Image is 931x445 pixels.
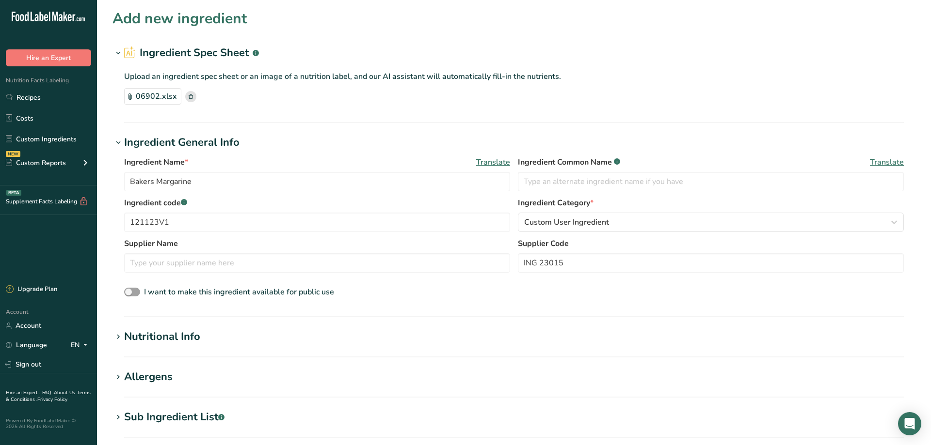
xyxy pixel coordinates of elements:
label: Ingredient code [124,197,510,209]
div: Nutritional Info [124,329,200,345]
span: Translate [870,156,904,168]
a: About Us . [54,389,77,396]
p: Upload an ingredient spec sheet or an image of a nutrition label, and our AI assistant will autom... [124,71,904,82]
div: BETA [6,190,21,196]
input: Type an alternate ingredient name if you have [518,172,904,191]
div: Powered By FoodLabelMaker © 2025 All Rights Reserved [6,418,91,430]
div: Custom Reports [6,158,66,168]
label: Supplier Code [518,238,904,249]
input: Type your supplier code here [518,253,904,273]
span: Ingredient Name [124,156,188,168]
div: 06902.xlsx [124,88,181,105]
div: EN [71,339,91,351]
h1: Add new ingredient [112,8,247,30]
button: Hire an Expert [6,49,91,66]
span: Translate [476,156,510,168]
div: Ingredient General Info [124,135,240,151]
a: Hire an Expert . [6,389,40,396]
a: FAQ . [42,389,54,396]
div: Upgrade Plan [6,285,57,294]
label: Ingredient Category [518,197,904,209]
div: Allergens [124,369,173,385]
h2: Ingredient Spec Sheet [124,45,259,61]
input: Type your supplier name here [124,253,510,273]
span: Custom User Ingredient [524,216,609,228]
label: Supplier Name [124,238,510,249]
a: Terms & Conditions . [6,389,91,403]
div: Sub Ingredient List [124,409,225,425]
button: Custom User Ingredient [518,213,904,232]
a: Language [6,337,47,353]
a: Privacy Policy [37,396,67,403]
div: Open Intercom Messenger [898,412,921,435]
span: I want to make this ingredient available for public use [144,287,334,297]
input: Type your ingredient code here [124,213,510,232]
div: NEW [6,151,20,157]
span: Ingredient Common Name [518,156,620,168]
input: Type your ingredient name here [124,172,510,191]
